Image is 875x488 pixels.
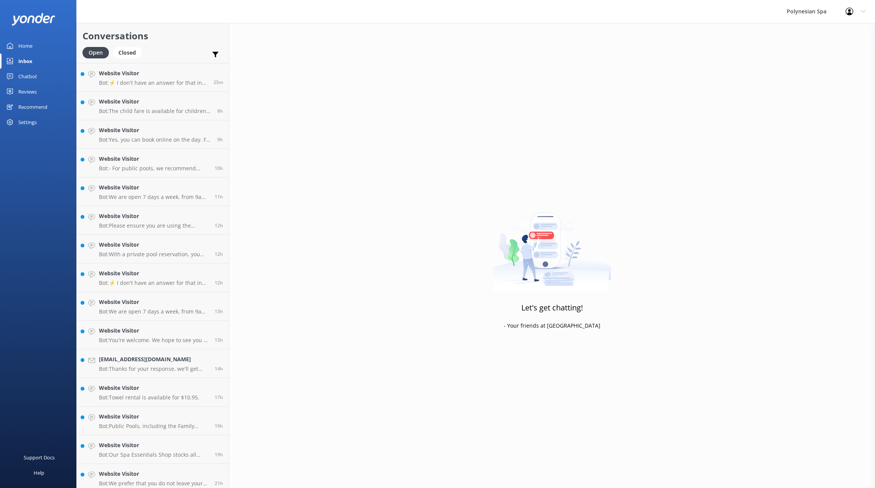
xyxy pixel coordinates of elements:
[99,423,209,430] p: Bot: Public Pools, including the Family Pools, Deluxe Lake Spa, and Pavilion Adult Pools, start a...
[99,222,209,229] p: Bot: Please ensure you are using the promo code "THERAPY209" when booking the Pure Fiji Moisture ...
[99,308,209,315] p: Bot: We are open 7 days a week, from 9am to 11pm, including all public holidays and [DATE].
[34,465,44,480] div: Help
[99,136,212,143] p: Bot: Yes, you can book online on the day. For hot pools, visit [URL][DOMAIN_NAME], and for spa th...
[99,451,209,458] p: Bot: Our Spa Essentials Shop stocks all types of swimwear, including bikinis, year-round.
[82,47,109,58] div: Open
[215,365,223,372] span: Aug 20 2025 07:35pm (UTC +12:00) Pacific/Auckland
[215,451,223,458] span: Aug 20 2025 01:53pm (UTC +12:00) Pacific/Auckland
[99,298,209,306] h4: Website Visitor
[504,322,600,330] p: - Your friends at [GEOGRAPHIC_DATA]
[24,450,55,465] div: Support Docs
[99,165,209,172] p: Bot: - For public pools, we recommend spending 1 to 3 hours, but there is no limit on how long yo...
[18,38,32,53] div: Home
[99,126,212,134] h4: Website Visitor
[99,384,199,392] h4: Website Visitor
[215,480,223,486] span: Aug 20 2025 11:55am (UTC +12:00) Pacific/Auckland
[82,48,113,57] a: Open
[99,97,212,106] h4: Website Visitor
[215,280,223,286] span: Aug 20 2025 09:00pm (UTC +12:00) Pacific/Auckland
[82,29,223,43] h2: Conversations
[99,480,209,487] p: Bot: We prefer that you do not leave your luggage with us as we do not have a secure facility for...
[77,292,229,321] a: Website VisitorBot:We are open 7 days a week, from 9am to 11pm, including all public holidays and...
[215,194,223,200] span: Aug 20 2025 09:50pm (UTC +12:00) Pacific/Auckland
[18,53,32,69] div: Inbox
[99,241,209,249] h4: Website Visitor
[77,407,229,435] a: Website VisitorBot:Public Pools, including the Family Pools, Deluxe Lake Spa, and Pavilion Adult ...
[77,349,229,378] a: [EMAIL_ADDRESS][DOMAIN_NAME]Bot:Thanks for your response, we'll get back to you as soon as we can...
[99,194,209,200] p: Bot: We are open 7 days a week, from 9am to 11pm, including all public holidays and [DATE]. The l...
[77,321,229,349] a: Website VisitorBot:You're welcome. We hope to see you at [GEOGRAPHIC_DATA] soon!13h
[99,337,209,344] p: Bot: You're welcome. We hope to see you at [GEOGRAPHIC_DATA] soon!
[77,120,229,149] a: Website VisitorBot:Yes, you can book online on the day. For hot pools, visit [URL][DOMAIN_NAME], ...
[99,326,209,335] h4: Website Visitor
[521,302,583,314] h3: Let's get chatting!
[77,235,229,263] a: Website VisitorBot:With a private pool reservation, you only get access to the private pool you h...
[215,165,223,171] span: Aug 20 2025 11:06pm (UTC +12:00) Pacific/Auckland
[18,84,37,99] div: Reviews
[99,183,209,192] h4: Website Visitor
[77,63,229,92] a: Website VisitorBot:⚡ I don't have an answer for that in my knowledge base. Please try and rephras...
[77,263,229,292] a: Website VisitorBot:⚡ I don't have an answer for that in my knowledge base. Please try and rephras...
[99,365,209,372] p: Bot: Thanks for your response, we'll get back to you as soon as we can during opening hours.
[99,108,212,115] p: Bot: The child fare is available for children aged [DEMOGRAPHIC_DATA] for private pools, and for ...
[217,108,223,114] span: Aug 21 2025 12:59am (UTC +12:00) Pacific/Auckland
[217,136,223,143] span: Aug 21 2025 12:28am (UTC +12:00) Pacific/Auckland
[18,115,37,130] div: Settings
[99,441,209,449] h4: Website Visitor
[77,378,229,407] a: Website VisitorBot:Towel rental is available for $10.95.17h
[99,79,208,86] p: Bot: ⚡ I don't have an answer for that in my knowledge base. Please try and rephrase your questio...
[215,337,223,343] span: Aug 20 2025 07:54pm (UTC +12:00) Pacific/Auckland
[215,423,223,429] span: Aug 20 2025 02:01pm (UTC +12:00) Pacific/Auckland
[215,222,223,229] span: Aug 20 2025 09:29pm (UTC +12:00) Pacific/Auckland
[11,13,55,26] img: yonder-white-logo.png
[77,435,229,464] a: Website VisitorBot:Our Spa Essentials Shop stocks all types of swimwear, including bikinis, year-...
[99,269,209,278] h4: Website Visitor
[99,394,199,401] p: Bot: Towel rental is available for $10.95.
[77,206,229,235] a: Website VisitorBot:Please ensure you are using the promo code "THERAPY209" when booking the Pure ...
[18,99,47,115] div: Recommend
[99,470,209,478] h4: Website Visitor
[77,178,229,206] a: Website VisitorBot:We are open 7 days a week, from 9am to 11pm, including all public holidays and...
[77,92,229,120] a: Website VisitorBot:The child fare is available for children aged [DEMOGRAPHIC_DATA] for private p...
[99,69,208,78] h4: Website Visitor
[493,196,611,292] img: artwork of a man stealing a conversation from at giant smartphone
[18,69,37,84] div: Chatbot
[99,355,209,364] h4: [EMAIL_ADDRESS][DOMAIN_NAME]
[77,149,229,178] a: Website VisitorBot:- For public pools, we recommend spending 1 to 3 hours, but there is no limit ...
[99,212,209,220] h4: Website Visitor
[215,308,223,315] span: Aug 20 2025 08:03pm (UTC +12:00) Pacific/Auckland
[99,412,209,421] h4: Website Visitor
[215,394,223,401] span: Aug 20 2025 04:00pm (UTC +12:00) Pacific/Auckland
[215,251,223,257] span: Aug 20 2025 09:13pm (UTC +12:00) Pacific/Auckland
[113,48,146,57] a: Closed
[99,251,209,258] p: Bot: With a private pool reservation, you only get access to the private pool you have booked. If...
[213,79,223,86] span: Aug 21 2025 09:20am (UTC +12:00) Pacific/Auckland
[99,280,209,286] p: Bot: ⚡ I don't have an answer for that in my knowledge base. Please try and rephrase your questio...
[99,155,209,163] h4: Website Visitor
[113,47,142,58] div: Closed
